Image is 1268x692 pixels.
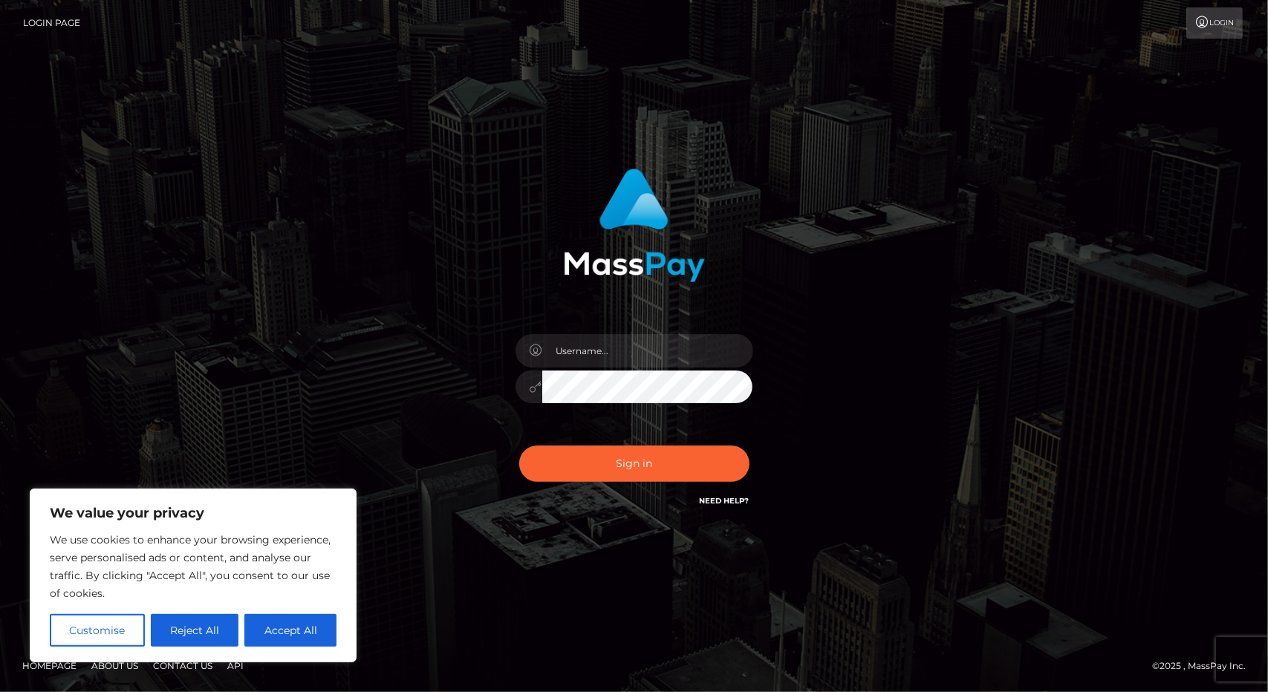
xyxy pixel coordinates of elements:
[244,614,336,647] button: Accept All
[30,489,357,662] div: We value your privacy
[519,445,750,482] button: Sign in
[564,169,705,282] img: MassPay Login
[542,334,753,368] input: Username...
[1186,7,1243,39] a: Login
[85,654,144,677] a: About Us
[50,531,336,602] p: We use cookies to enhance your browsing experience, serve personalised ads or content, and analys...
[23,7,80,39] a: Login Page
[221,654,250,677] a: API
[151,614,239,647] button: Reject All
[50,614,145,647] button: Customise
[1152,658,1257,674] div: © 2025 , MassPay Inc.
[700,496,750,506] a: Need Help?
[50,504,336,522] p: We value your privacy
[16,654,82,677] a: Homepage
[147,654,218,677] a: Contact Us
